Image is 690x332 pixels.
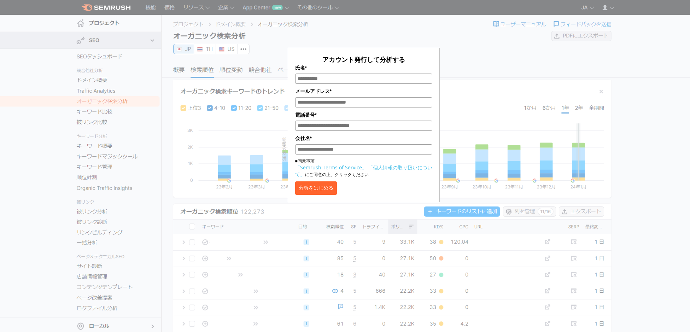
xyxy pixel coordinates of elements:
a: 「Semrush Terms of Service」 [295,164,367,171]
p: ■同意事項 にご同意の上、クリックください [295,158,432,178]
label: メールアドレス* [295,87,432,95]
button: 分析をはじめる [295,181,337,195]
a: 「個人情報の取り扱いについて」 [295,164,432,177]
label: 電話番号* [295,111,432,119]
span: アカウント発行して分析する [322,55,405,64]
